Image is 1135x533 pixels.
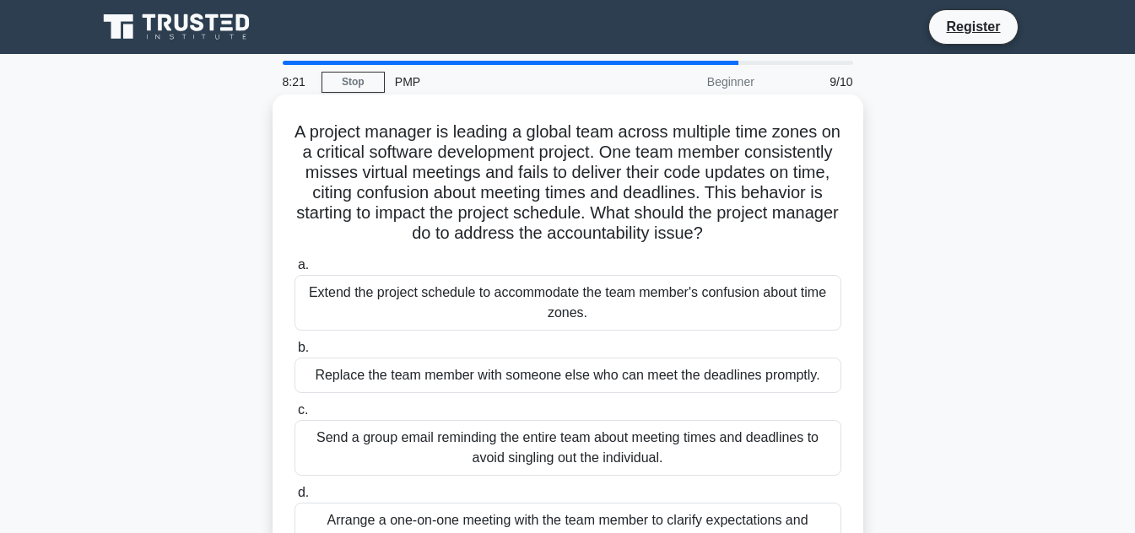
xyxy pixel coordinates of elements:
h5: A project manager is leading a global team across multiple time zones on a critical software deve... [293,121,843,245]
div: 9/10 [765,65,863,99]
div: Beginner [617,65,765,99]
div: Send a group email reminding the entire team about meeting times and deadlines to avoid singling ... [295,420,841,476]
span: c. [298,402,308,417]
span: a. [298,257,309,272]
div: Replace the team member with someone else who can meet the deadlines promptly. [295,358,841,393]
a: Register [936,16,1010,37]
div: Extend the project schedule to accommodate the team member's confusion about time zones. [295,275,841,331]
span: d. [298,485,309,499]
div: PMP [385,65,617,99]
a: Stop [322,72,385,93]
div: 8:21 [273,65,322,99]
span: b. [298,340,309,354]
